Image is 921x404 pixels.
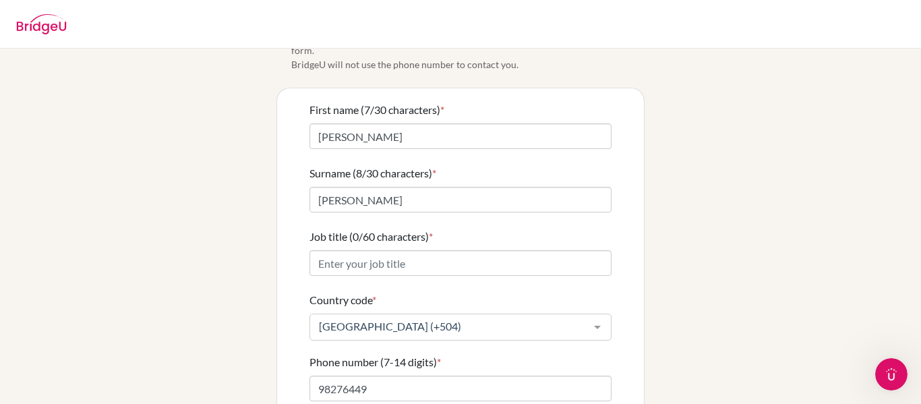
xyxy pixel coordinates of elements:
[309,123,612,149] input: Enter your first name
[309,250,612,276] input: Enter your job title
[316,320,584,333] span: [GEOGRAPHIC_DATA] (+504)
[309,292,376,308] label: Country code
[309,102,444,118] label: First name (7/30 characters)
[875,358,908,391] iframe: Intercom live chat
[309,165,436,181] label: Surname (8/30 characters)
[309,187,612,212] input: Enter your surname
[309,354,441,370] label: Phone number (7-14 digits)
[309,229,433,245] label: Job title (0/60 characters)
[16,14,67,34] img: BridgeU logo
[309,376,612,401] input: Enter your number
